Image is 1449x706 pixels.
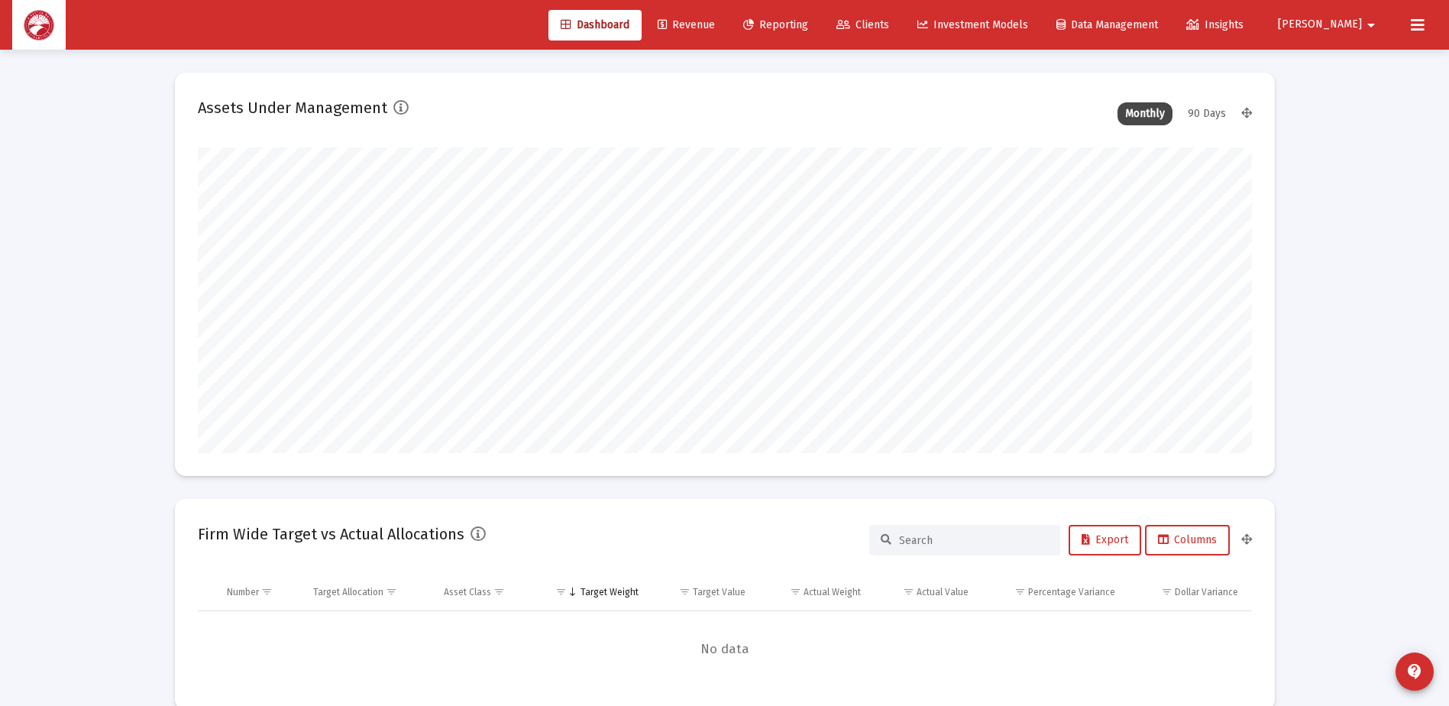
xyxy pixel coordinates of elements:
span: Show filter options for column 'Target Weight' [555,586,567,598]
span: Reporting [743,18,808,31]
div: Number [227,586,259,598]
a: Clients [824,10,901,40]
td: Column Actual Value [872,574,979,610]
div: Dollar Variance [1175,586,1238,598]
span: Show filter options for column 'Asset Class' [493,586,505,598]
div: Data grid [198,574,1252,688]
a: Insights [1174,10,1256,40]
div: 90 Days [1180,102,1234,125]
span: Show filter options for column 'Percentage Variance' [1014,586,1026,598]
td: Column Actual Weight [756,574,871,610]
h2: Firm Wide Target vs Actual Allocations [198,522,464,546]
td: Column Target Value [649,574,757,610]
span: [PERSON_NAME] [1278,18,1362,31]
mat-icon: contact_support [1405,662,1424,681]
div: Percentage Variance [1028,586,1115,598]
div: Target Allocation [313,586,383,598]
a: Investment Models [905,10,1040,40]
div: Asset Class [444,586,491,598]
img: Dashboard [24,10,54,40]
div: Monthly [1117,102,1172,125]
td: Column Number [216,574,303,610]
div: Actual Value [917,586,969,598]
button: Columns [1145,525,1230,555]
span: Clients [836,18,889,31]
span: Show filter options for column 'Target Allocation' [386,586,397,598]
span: No data [198,641,1252,658]
div: Target Value [693,586,746,598]
span: Revenue [658,18,715,31]
span: Columns [1158,533,1217,546]
span: Investment Models [917,18,1028,31]
span: Show filter options for column 'Dollar Variance' [1161,586,1172,598]
span: Data Management [1056,18,1158,31]
a: Data Management [1044,10,1170,40]
h2: Assets Under Management [198,96,387,120]
div: Actual Weight [804,586,861,598]
div: Target Weight [581,586,639,598]
button: [PERSON_NAME] [1260,9,1399,40]
td: Column Percentage Variance [979,574,1126,610]
span: Show filter options for column 'Actual Weight' [790,586,801,598]
span: Dashboard [561,18,629,31]
td: Column Dollar Variance [1126,574,1251,610]
span: Insights [1186,18,1244,31]
a: Revenue [645,10,727,40]
a: Dashboard [548,10,642,40]
td: Column Target Weight [535,574,649,610]
span: Show filter options for column 'Target Value' [679,586,691,598]
span: Show filter options for column 'Number' [261,586,273,598]
input: Search [899,534,1049,547]
button: Export [1069,525,1141,555]
span: Show filter options for column 'Actual Value' [903,586,914,598]
span: Export [1082,533,1128,546]
a: Reporting [731,10,820,40]
mat-icon: arrow_drop_down [1362,10,1380,40]
td: Column Target Allocation [302,574,433,610]
td: Column Asset Class [433,574,535,610]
